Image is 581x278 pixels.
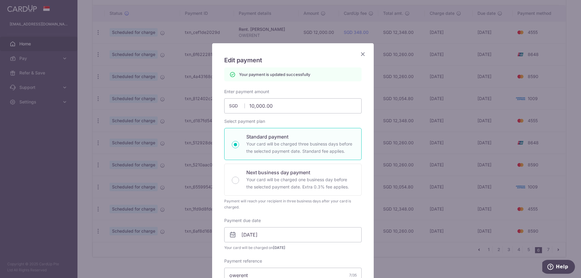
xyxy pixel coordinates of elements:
span: Your card will be charged on [224,245,362,251]
label: Enter payment amount [224,89,269,95]
iframe: Opens a widget where you can find more information [542,260,575,275]
button: Close [359,51,366,58]
div: Payment will reach your recipient in three business days after your card is charged. [224,198,362,210]
label: Payment due date [224,217,261,224]
h5: Edit payment [224,55,362,65]
input: 0.00 [224,98,362,113]
p: Next business day payment [246,169,354,176]
p: Your card will be charged three business days before the selected payment date. Standard fee appl... [246,140,354,155]
p: Your payment is updated successfully [239,71,310,77]
label: Select payment plan [224,118,265,124]
span: SGD [229,103,245,109]
p: Standard payment [246,133,354,140]
input: DD / MM / YYYY [224,227,362,242]
label: Payment reference [224,258,262,264]
p: Your card will be charged one business day before the selected payment date. Extra 0.3% fee applies. [246,176,354,191]
span: [DATE] [273,245,285,250]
